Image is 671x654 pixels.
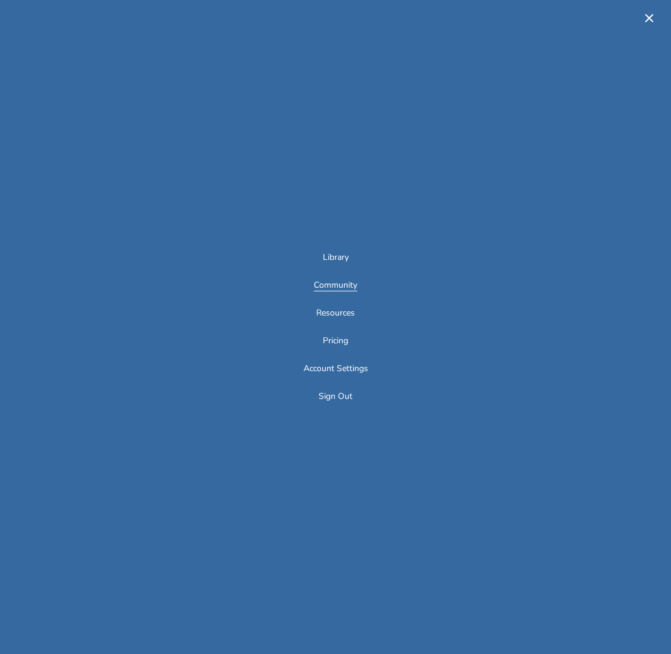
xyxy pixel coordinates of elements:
a: Pricing [323,337,348,347]
a: Library [323,253,349,264]
a: Community [314,281,357,291]
a: Account Settings [303,364,368,375]
button: Sign Out [319,392,352,403]
a: Resources [316,309,355,319]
